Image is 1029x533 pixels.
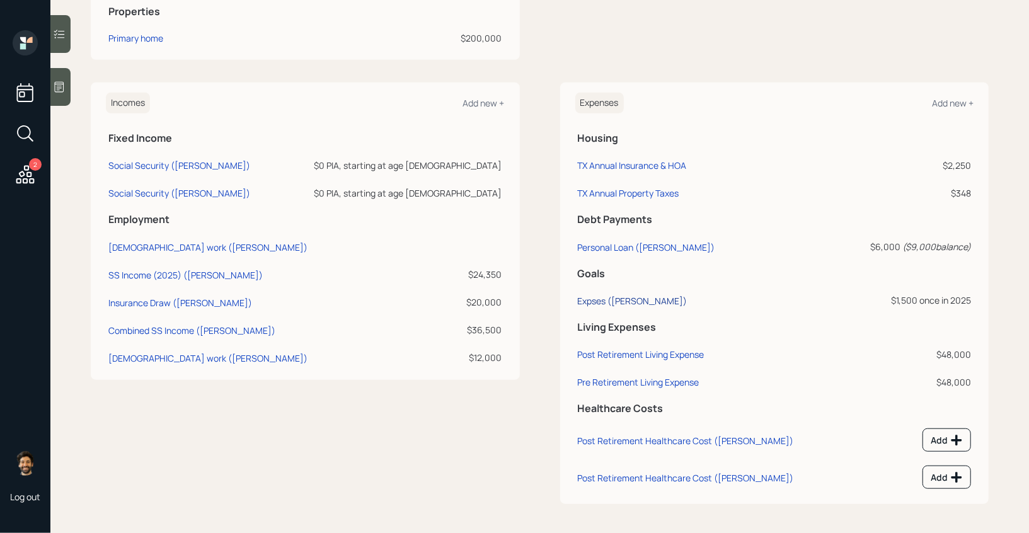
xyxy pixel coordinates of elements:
div: $200,000 [412,32,502,45]
div: Post Retirement Healthcare Cost ([PERSON_NAME]) [578,435,794,447]
div: Add [931,434,963,447]
div: TX Annual Property Taxes [578,187,679,199]
div: Expses ([PERSON_NAME]) [578,295,687,307]
div: $48,000 [847,348,971,361]
h5: Living Expenses [578,321,972,333]
div: $24,350 [313,268,502,281]
div: Post Retirement Healthcare Cost ([PERSON_NAME]) [578,472,794,484]
div: Pre Retirement Living Expense [578,376,699,388]
div: Insurance Draw ([PERSON_NAME]) [108,297,252,309]
div: Add new + [932,97,974,109]
h5: Healthcare Costs [578,403,972,415]
div: Add [931,471,963,484]
i: ( $9,000 balance) [902,241,971,253]
div: $12,000 [313,351,502,364]
h5: Goals [578,268,972,280]
div: Primary home [108,32,163,45]
div: $6,000 [847,240,971,253]
div: $48,000 [847,375,971,389]
div: Add new + [463,97,505,109]
div: $0 PIA, starting at age [DEMOGRAPHIC_DATA] [313,186,502,200]
div: Log out [10,491,40,503]
button: Add [923,428,971,452]
h6: Expenses [575,93,624,113]
div: SS Income (2025) ([PERSON_NAME]) [108,269,263,281]
h5: Debt Payments [578,214,972,226]
div: [DEMOGRAPHIC_DATA] work ([PERSON_NAME]) [108,241,308,253]
div: $1,500 once in 2025 [847,294,971,307]
h5: Fixed Income [108,132,502,144]
div: $36,500 [313,323,502,336]
h5: Properties [108,6,502,18]
div: $20,000 [313,295,502,309]
div: TX Annual Insurance & HOA [578,159,687,171]
div: $2,250 [847,159,971,172]
h6: Incomes [106,93,150,113]
div: Personal Loan ([PERSON_NAME]) [578,241,715,253]
div: [DEMOGRAPHIC_DATA] work ([PERSON_NAME]) [108,352,308,364]
div: $348 [847,186,971,200]
img: eric-schwartz-headshot.png [13,450,38,476]
div: Combined SS Income ([PERSON_NAME]) [108,324,275,336]
div: Social Security ([PERSON_NAME]) [108,159,250,171]
div: 2 [29,158,42,171]
h5: Housing [578,132,972,144]
div: Social Security ([PERSON_NAME]) [108,187,250,199]
h5: Employment [108,214,502,226]
div: Post Retirement Living Expense [578,348,704,360]
button: Add [923,466,971,489]
div: $0 PIA, starting at age [DEMOGRAPHIC_DATA] [313,159,502,172]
